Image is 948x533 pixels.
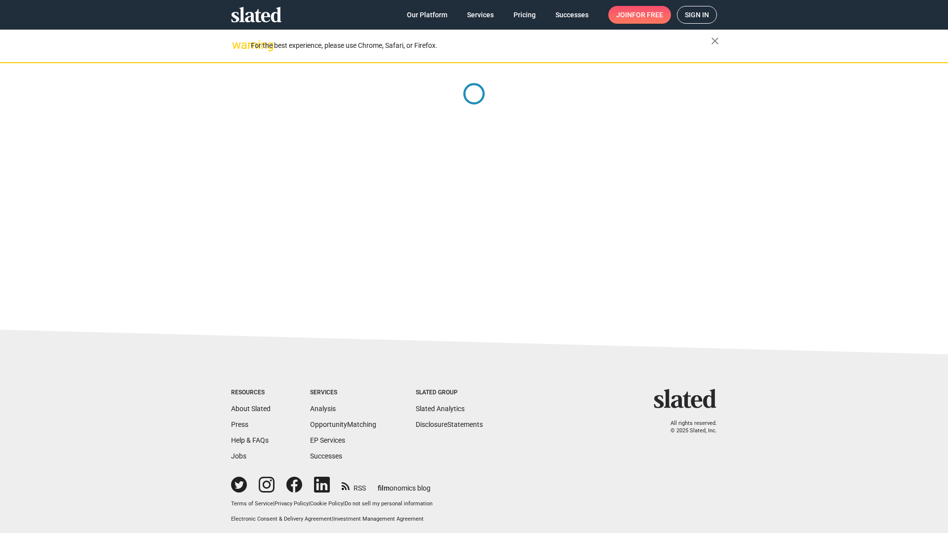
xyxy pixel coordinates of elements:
[275,500,309,507] a: Privacy Policy
[231,500,273,507] a: Terms of Service
[343,500,345,507] span: |
[251,39,711,52] div: For the best experience, please use Chrome, Safari, or Firefox.
[555,6,589,24] span: Successes
[231,405,271,413] a: About Slated
[310,405,336,413] a: Analysis
[548,6,596,24] a: Successes
[231,516,332,522] a: Electronic Consent & Delivery Agreement
[416,405,465,413] a: Slated Analytics
[407,6,447,24] span: Our Platform
[608,6,671,24] a: Joinfor free
[513,6,536,24] span: Pricing
[310,436,345,444] a: EP Services
[506,6,544,24] a: Pricing
[378,476,431,493] a: filmonomics blog
[467,6,494,24] span: Services
[345,500,433,508] button: Do not sell my personal information
[309,500,310,507] span: |
[310,452,342,460] a: Successes
[632,6,663,24] span: for free
[399,6,455,24] a: Our Platform
[310,389,376,397] div: Services
[378,484,390,492] span: film
[232,39,244,51] mat-icon: warning
[310,420,376,428] a: OpportunityMatching
[660,420,717,434] p: All rights reserved. © 2025 Slated, Inc.
[231,389,271,397] div: Resources
[310,500,343,507] a: Cookie Policy
[342,478,366,493] a: RSS
[616,6,663,24] span: Join
[231,452,246,460] a: Jobs
[416,389,483,397] div: Slated Group
[459,6,502,24] a: Services
[709,35,721,47] mat-icon: close
[416,420,483,428] a: DisclosureStatements
[332,516,333,522] span: |
[273,500,275,507] span: |
[231,420,248,428] a: Press
[685,6,709,23] span: Sign in
[333,516,424,522] a: Investment Management Agreement
[231,436,269,444] a: Help & FAQs
[677,6,717,24] a: Sign in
